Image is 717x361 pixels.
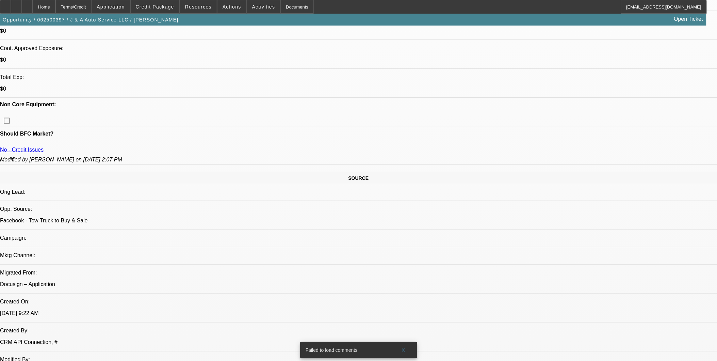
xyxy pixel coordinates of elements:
span: Activities [252,4,275,10]
span: Actions [223,4,241,10]
button: Resources [180,0,217,13]
span: Credit Package [136,4,174,10]
button: Actions [217,0,246,13]
span: Application [97,4,125,10]
button: X [393,344,414,356]
a: Open Ticket [671,13,706,25]
div: Failed to load comments [300,342,393,358]
button: Credit Package [131,0,179,13]
span: Resources [185,4,212,10]
span: X [402,347,405,353]
button: Activities [247,0,280,13]
span: Opportunity / 062500397 / J & A Auto Service LLC / [PERSON_NAME] [3,17,179,22]
button: Application [92,0,130,13]
span: SOURCE [348,175,369,181]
